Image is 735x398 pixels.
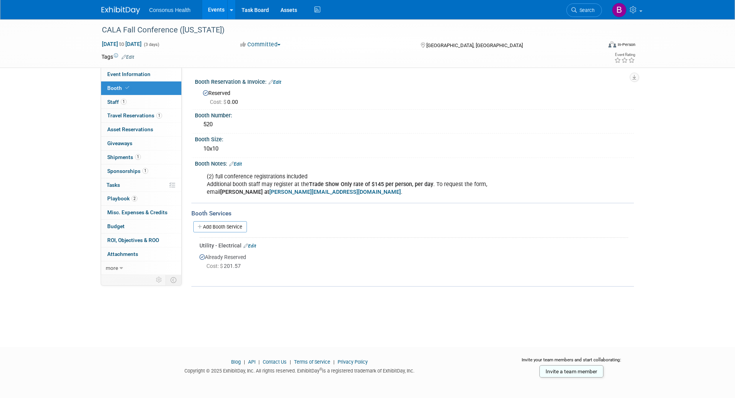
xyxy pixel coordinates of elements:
a: [PERSON_NAME][EMAIL_ADDRESS][DOMAIN_NAME] [269,189,401,195]
i: Booth reservation complete [125,86,129,90]
span: 1 [142,168,148,174]
span: Search [577,7,595,13]
div: (2) full conference registrations included Additional booth staff may register at the . To reques... [201,169,549,200]
td: Tags [101,53,134,61]
a: API [248,359,255,365]
span: 1 [135,154,141,160]
span: Budget [107,223,125,229]
img: Bridget Crane [612,3,627,17]
a: Blog [231,359,241,365]
span: Event Information [107,71,150,77]
span: Attachments [107,251,138,257]
div: Copyright © 2025 ExhibitDay, Inc. All rights reserved. ExhibitDay is a registered trademark of Ex... [101,366,498,374]
a: Invite a team member [539,365,603,378]
div: Already Reserved [199,249,628,277]
a: Asset Reservations [101,123,181,136]
span: [GEOGRAPHIC_DATA], [GEOGRAPHIC_DATA] [426,42,523,48]
a: Event Information [101,68,181,81]
span: 1 [121,99,127,105]
span: to [118,41,125,47]
a: Search [566,3,602,17]
span: Playbook [107,195,137,202]
span: 1 [156,113,162,119]
span: Asset Reservations [107,126,153,132]
div: Booth Notes: [195,158,634,168]
span: | [331,359,336,365]
a: Travel Reservations1 [101,109,181,122]
div: Booth Reservation & Invoice: [195,76,634,86]
div: Event Rating [614,53,635,57]
a: Add Booth Service [193,221,247,232]
div: In-Person [617,42,635,47]
a: more [101,261,181,275]
span: Sponsorships [107,168,148,174]
span: ROI, Objectives & ROO [107,237,159,243]
span: Cost: $ [210,99,227,105]
button: Committed [238,41,284,49]
a: Contact Us [263,359,287,365]
span: 201.57 [206,263,244,269]
span: | [257,359,262,365]
a: Booth [101,81,181,95]
div: CALA Fall Conference ([US_STATE]) [99,23,590,37]
span: Giveaways [107,140,132,146]
span: Shipments [107,154,141,160]
span: Misc. Expenses & Credits [107,209,167,215]
span: 2 [132,196,137,202]
a: Misc. Expenses & Credits [101,206,181,219]
b: Trade Show Only rate of $145 per person, per day [309,181,433,188]
a: Attachments [101,247,181,261]
a: Tasks [101,178,181,192]
b: [PERSON_NAME] at [220,189,401,195]
span: | [288,359,293,365]
a: Playbook2 [101,192,181,205]
div: Booth Size: [195,134,634,143]
a: Giveaways [101,137,181,150]
span: more [106,265,118,271]
a: Terms of Service [294,359,330,365]
span: (3 days) [143,42,159,47]
div: Booth Services [191,209,634,218]
span: Booth [107,85,131,91]
span: 0.00 [210,99,241,105]
sup: ® [319,367,322,371]
div: 520 [201,119,628,130]
span: Travel Reservations [107,112,162,119]
img: Format-Inperson.png [608,41,616,47]
div: Invite your team members and start collaborating: [509,357,634,368]
div: Booth Number: [195,110,634,119]
span: Cost: $ [206,263,224,269]
a: Edit [243,243,256,249]
a: Edit [269,80,281,85]
div: Utility - Electrical [199,242,628,249]
a: Edit [229,161,242,167]
a: Sponsorships1 [101,164,181,178]
div: Event Format [556,40,636,52]
a: Budget [101,220,181,233]
span: Tasks [106,182,120,188]
span: | [242,359,247,365]
a: Staff1 [101,95,181,109]
img: ExhibitDay [101,7,140,14]
td: Toggle Event Tabs [166,275,181,285]
div: Reserved [201,87,628,106]
span: Consonus Health [149,7,191,13]
td: Personalize Event Tab Strip [152,275,166,285]
span: [DATE] [DATE] [101,41,142,47]
a: Privacy Policy [338,359,368,365]
a: ROI, Objectives & ROO [101,234,181,247]
a: Shipments1 [101,151,181,164]
div: 10x10 [201,143,628,155]
span: Staff [107,99,127,105]
a: Edit [122,54,134,60]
